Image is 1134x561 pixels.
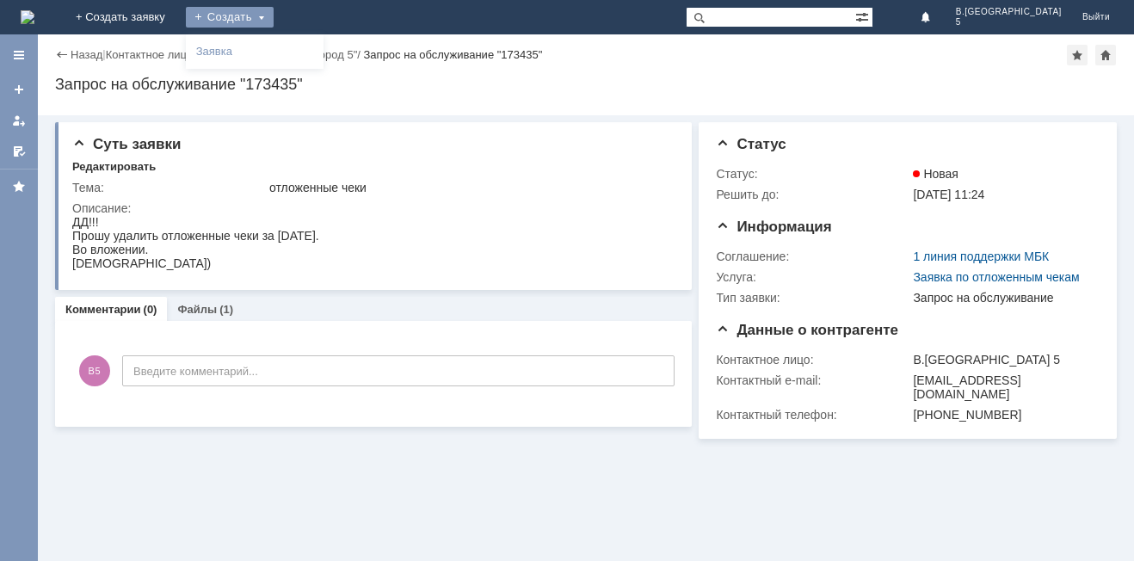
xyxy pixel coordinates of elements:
a: Перейти на домашнюю страницу [21,10,34,24]
a: Заявка по отложенным чекам [913,270,1079,284]
div: Решить до: [716,188,909,201]
a: Мои согласования [5,138,33,165]
div: отложенные чеки [269,181,669,194]
div: Контактный телефон: [716,408,909,422]
img: logo [21,10,34,24]
span: Данные о контрагенте [716,322,898,338]
span: Расширенный поиск [855,8,872,24]
div: Создать [186,7,274,28]
div: | [102,47,105,60]
span: В5 [79,355,110,386]
div: Тема: [72,181,266,194]
div: Контактное лицо: [716,353,909,367]
div: Описание: [72,201,672,215]
div: Добавить в избранное [1067,45,1088,65]
div: Редактировать [72,160,156,174]
span: Информация [716,219,831,235]
span: В.[GEOGRAPHIC_DATA] [956,7,1062,17]
span: Новая [913,167,958,181]
div: Тип заявки: [716,291,909,305]
span: 5 [956,17,1062,28]
span: Статус [716,136,786,152]
div: Запрос на обслуживание "173435" [55,76,1117,93]
a: 1 линия поддержки МБК [913,250,1049,263]
div: Соглашение: [716,250,909,263]
a: Комментарии [65,303,141,316]
div: Услуга: [716,270,909,284]
div: Контактный e-mail: [716,373,909,387]
div: Статус: [716,167,909,181]
div: Запрос на обслуживание "173435" [364,48,543,61]
div: [EMAIL_ADDRESS][DOMAIN_NAME] [913,373,1092,401]
div: В.[GEOGRAPHIC_DATA] 5 [913,353,1092,367]
a: Мои заявки [5,107,33,134]
div: (0) [144,303,157,316]
a: Файлы [177,303,217,316]
div: Запрос на обслуживание [913,291,1092,305]
div: (1) [219,303,233,316]
span: [DATE] 11:24 [913,188,984,201]
a: Заявка [189,41,320,62]
span: Суть заявки [72,136,181,152]
a: Создать заявку [5,76,33,103]
div: [PHONE_NUMBER] [913,408,1092,422]
a: Назад [71,48,102,61]
div: Сделать домашней страницей [1095,45,1116,65]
